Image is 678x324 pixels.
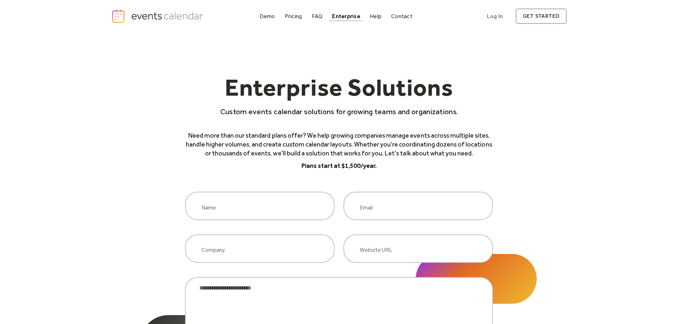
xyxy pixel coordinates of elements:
[370,14,382,18] div: Help
[516,9,567,24] a: get started
[480,9,510,24] a: Log In
[185,106,493,117] p: Custom events calendar solutions for growing teams and organizations.
[367,11,384,21] a: Help
[332,14,360,18] div: Enterprise
[185,161,493,170] p: Plans start at $1,500/year.
[259,14,275,18] div: Demo
[282,11,305,21] a: Pricing
[312,14,323,18] div: FAQ
[185,75,493,106] h1: Enterprise Solutions
[111,9,205,23] a: home
[257,11,278,21] a: Demo
[329,11,363,21] a: Enterprise
[285,14,302,18] div: Pricing
[388,11,415,21] a: Contact
[391,14,412,18] div: Contact
[309,11,326,21] a: FAQ
[185,131,493,158] p: Need more than our standard plans offer? We help growing companies manage events across multiple ...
